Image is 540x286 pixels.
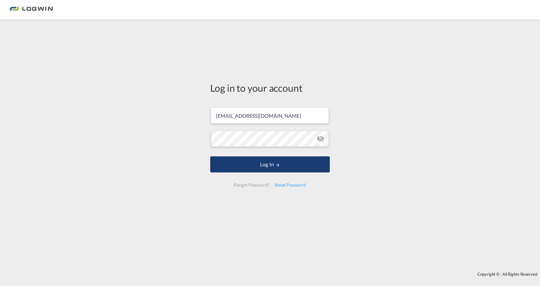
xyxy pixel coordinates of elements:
[317,135,324,143] md-icon: icon-eye-off
[231,179,272,191] div: Forgot Password?
[10,3,53,17] img: bc73a0e0d8c111efacd525e4c8ad7d32.png
[272,179,309,191] div: Reset Password
[210,81,330,95] div: Log in to your account
[211,107,329,124] input: Enter email/phone number
[210,156,330,172] button: LOGIN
